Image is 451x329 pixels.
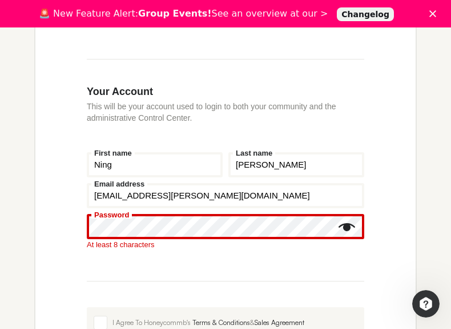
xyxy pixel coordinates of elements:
label: Last name [233,149,275,157]
label: Password [91,211,132,219]
h3: Your Account [87,85,364,98]
button: Show password [339,219,356,236]
iframe: Intercom live chat [412,290,440,318]
input: First name [87,152,223,177]
div: I Agree To Honeycommb's & [112,318,357,328]
label: First name [91,149,135,157]
a: Sales Agreement [255,318,304,327]
input: Email address [87,183,364,208]
a: Changelog [337,7,394,21]
div: At least 8 characters [87,241,364,248]
b: Group Events! [138,8,212,19]
div: Close [429,10,441,17]
p: This will be your account used to login to both your community and the administrative Control Cen... [87,101,364,124]
a: Terms & Conditions [192,318,250,327]
input: Last name [228,152,364,177]
label: Email address [91,180,147,188]
div: 🚨 New Feature Alert: See an overview at our > [39,8,328,19]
